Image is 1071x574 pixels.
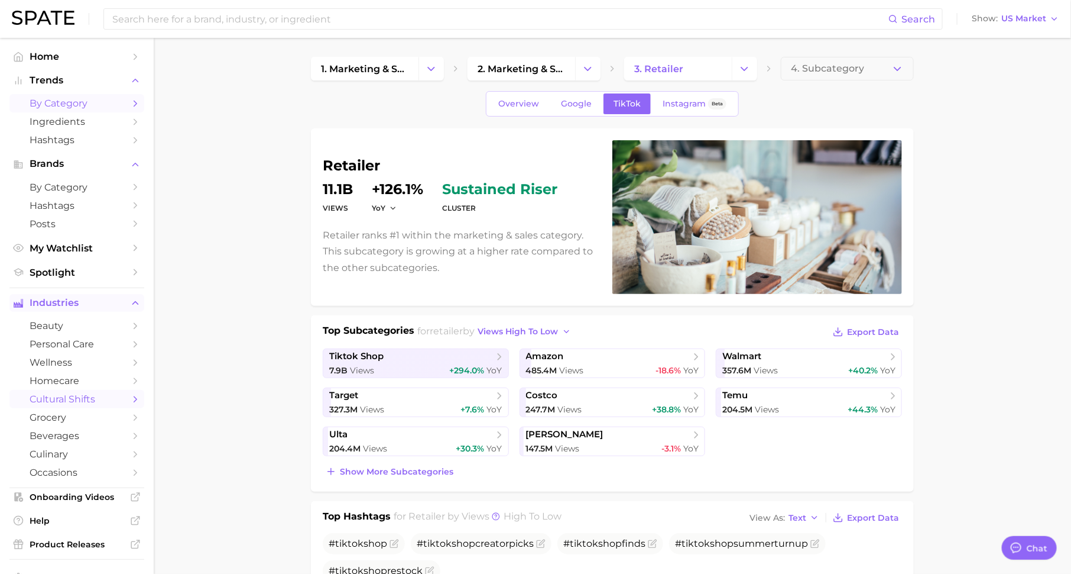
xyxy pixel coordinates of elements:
[468,57,575,80] a: 2. marketing & sales
[394,509,562,526] h2: for by Views
[329,443,361,454] span: 204.4m
[30,298,124,308] span: Industries
[9,512,144,530] a: Help
[9,294,144,312] button: Industries
[556,443,580,454] span: Views
[830,509,902,526] button: Export Data
[340,467,453,477] span: Show more subcategories
[488,93,549,114] a: Overview
[329,351,384,362] span: tiktok shop
[9,463,144,482] a: occasions
[461,404,485,415] span: +7.6%
[722,351,761,362] span: walmart
[12,11,74,25] img: SPATE
[323,324,414,341] h1: Top Subcategories
[716,388,902,417] a: temu204.5m Views+44.3% YoY
[972,15,998,22] span: Show
[788,515,806,521] span: Text
[563,538,645,549] span: #tiktokshopfinds
[848,404,878,415] span: +44.3%
[30,243,124,254] span: My Watchlist
[9,263,144,282] a: Spotlight
[754,365,778,376] span: Views
[30,200,124,211] span: Hashtags
[372,203,385,213] span: YoY
[661,443,681,454] span: -3.1%
[487,404,502,415] span: YoY
[504,511,562,522] span: high to low
[30,467,124,478] span: occasions
[498,99,539,109] span: Overview
[603,93,651,114] a: TikTok
[561,99,592,109] span: Google
[810,539,820,549] button: Flag as miscategorized or irrelevant
[323,182,353,196] dd: 11.1b
[675,538,808,549] span: #tiktokshopsummerturnup
[526,351,564,362] span: amazon
[323,201,353,215] dt: Views
[111,9,888,29] input: Search here for a brand, industry, or ingredient
[847,327,899,337] span: Export Data
[409,511,446,522] span: retailer
[311,57,418,80] a: 1. marketing & sales
[360,404,384,415] span: Views
[653,93,736,114] a: InstagramBeta
[9,215,144,233] a: Posts
[30,267,124,278] span: Spotlight
[1001,15,1046,22] span: US Market
[901,14,935,25] span: Search
[655,365,681,376] span: -18.6%
[30,116,124,127] span: Ingredients
[749,515,785,521] span: View As
[372,203,397,213] button: YoY
[430,325,463,337] span: retailer
[418,57,444,80] button: Change Category
[9,72,144,89] button: Trends
[350,365,374,376] span: Views
[30,539,124,550] span: Product Releases
[30,430,124,441] span: beverages
[614,99,641,109] span: TikTok
[648,539,657,549] button: Flag as miscategorized or irrelevant
[329,390,358,401] span: target
[323,427,509,456] a: ulta204.4m Views+30.3% YoY
[30,375,124,386] span: homecare
[478,63,565,75] span: 2. marketing & sales
[9,536,144,553] a: Product Releases
[475,324,575,340] button: views high to low
[442,182,557,196] span: sustained riser
[520,388,706,417] a: costco247.7m Views+38.8% YoY
[30,320,124,331] span: beauty
[30,159,124,169] span: Brands
[722,404,752,415] span: 204.5m
[683,365,699,376] span: YoY
[716,349,902,378] a: walmart357.6m Views+40.2% YoY
[456,443,485,454] span: +30.3%
[390,539,399,549] button: Flag as miscategorized or irrelevant
[323,463,456,480] button: Show more subcategories
[830,324,902,340] button: Export Data
[9,427,144,445] a: beverages
[9,390,144,408] a: cultural shifts
[329,538,387,549] span: #tiktokshop
[880,365,895,376] span: YoY
[478,327,559,337] span: views high to low
[30,134,124,146] span: Hashtags
[372,182,423,196] dd: +126.1%
[575,57,601,80] button: Change Category
[526,390,558,401] span: costco
[30,98,124,109] span: by Category
[880,404,895,415] span: YoY
[329,404,358,415] span: 327.3m
[536,539,546,549] button: Flag as miscategorized or irrelevant
[450,365,485,376] span: +294.0%
[9,353,144,372] a: wellness
[722,365,751,376] span: 357.6m
[323,227,598,276] p: Retailer ranks #1 within the marketing & sales category. This subcategory is growing at a higher ...
[30,75,124,86] span: Trends
[9,317,144,335] a: beauty
[9,196,144,215] a: Hashtags
[9,94,144,112] a: by Category
[487,443,502,454] span: YoY
[329,365,348,376] span: 7.9b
